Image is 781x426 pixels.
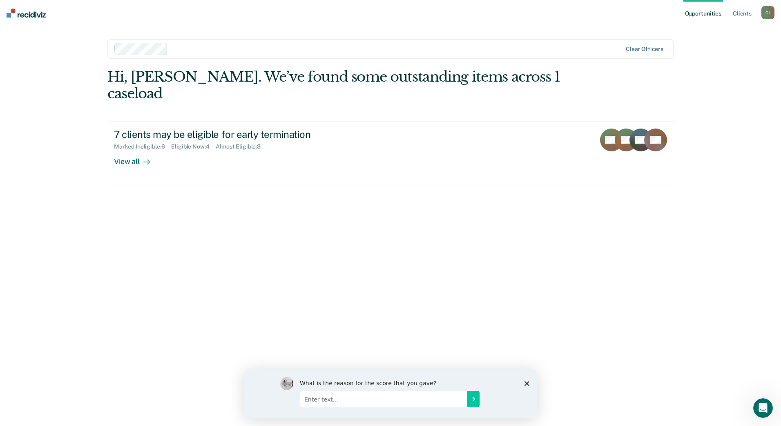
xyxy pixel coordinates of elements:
[761,6,774,19] div: G J
[216,143,267,150] div: Almost Eligible : 3
[107,69,560,102] div: Hi, [PERSON_NAME]. We’ve found some outstanding items across 1 caseload
[114,143,171,150] div: Marked Ineligible : 6
[114,150,160,166] div: View all
[107,122,674,186] a: 7 clients may be eligible for early terminationMarked Ineligible:6Eligible Now:4Almost Eligible:3...
[753,398,773,418] iframe: Intercom live chat
[171,143,216,150] div: Eligible Now : 4
[7,9,46,18] img: Recidiviz
[114,129,401,140] div: 7 clients may be eligible for early termination
[626,46,663,53] div: Clear officers
[761,6,774,19] button: GJ
[244,369,537,418] iframe: Survey by Kim from Recidiviz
